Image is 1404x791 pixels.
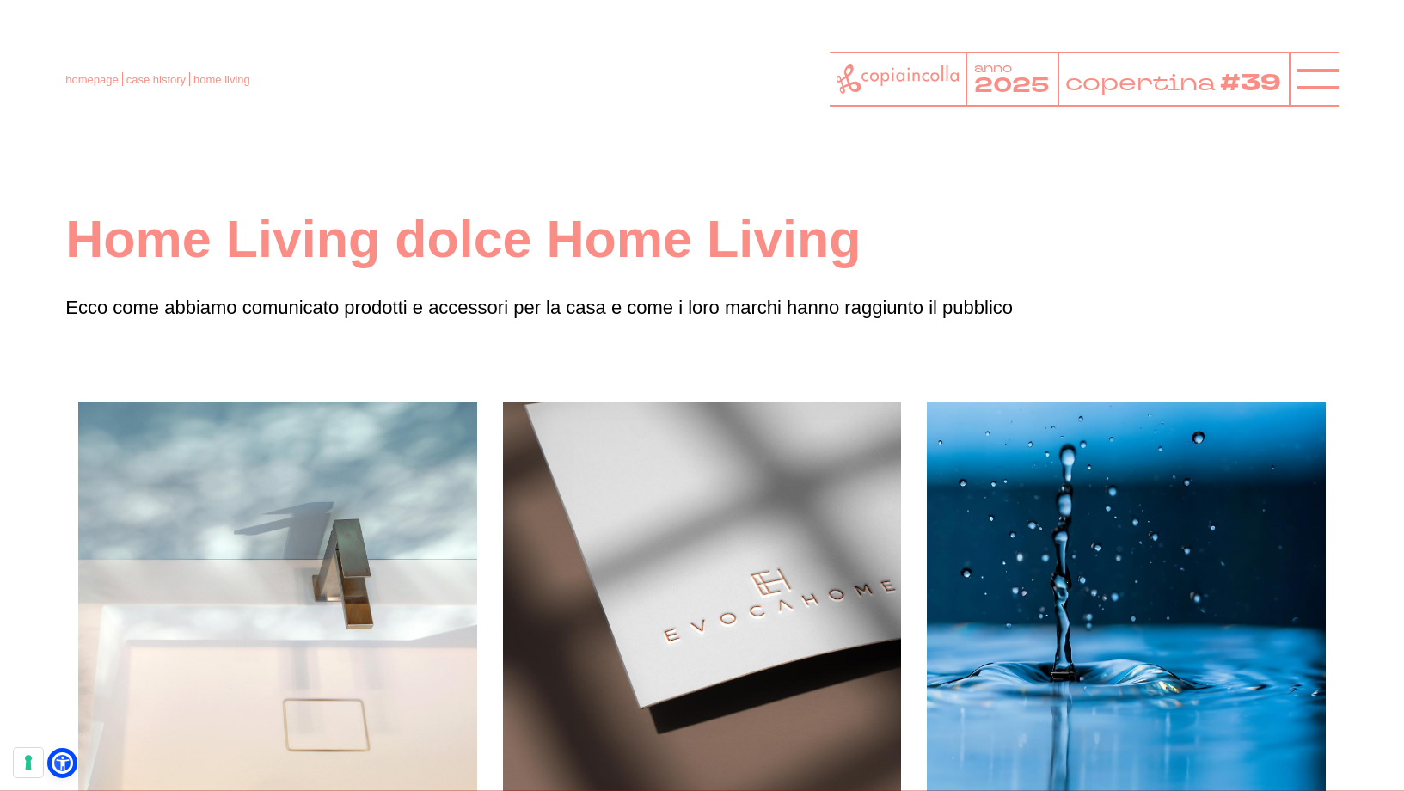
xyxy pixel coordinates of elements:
[52,752,73,774] a: Open Accessibility Menu
[974,60,1012,76] tspan: anno
[974,71,1049,100] tspan: 2025
[193,73,250,86] a: home living
[126,73,186,86] a: case history
[65,292,1339,322] p: Ecco come abbiamo comunicato prodotti e accessori per la casa e come i loro marchi hanno raggiunt...
[1220,67,1281,99] tspan: #39
[14,748,43,777] button: Le tue preferenze relative al consenso per le tecnologie di tracciamento
[65,206,1339,272] h1: Home Living dolce Home Living
[1064,67,1215,97] tspan: copertina
[65,73,118,86] a: homepage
